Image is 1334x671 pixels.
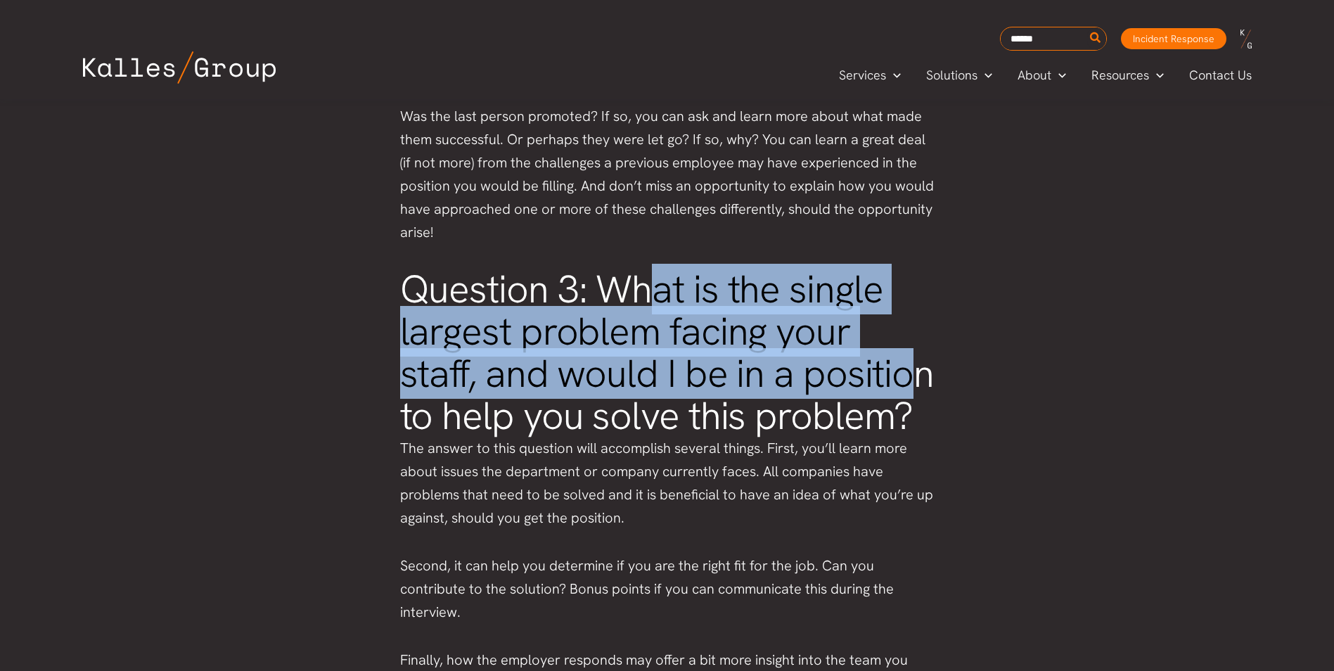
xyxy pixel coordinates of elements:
span: Menu Toggle [886,65,901,86]
a: ResourcesMenu Toggle [1079,65,1176,86]
span: Services [839,65,886,86]
span: Solutions [926,65,977,86]
img: Kalles Group [83,51,276,84]
span: About [1018,65,1051,86]
span: Menu Toggle [1149,65,1164,86]
a: Contact Us [1176,65,1266,86]
nav: Primary Site Navigation [826,63,1265,87]
span: Menu Toggle [977,65,992,86]
span: Contact Us [1189,65,1252,86]
button: Search [1087,27,1105,50]
a: ServicesMenu Toggle [826,65,913,86]
h2: Question 3: What is the single largest problem facing your staff, and would I be in a position to... [400,269,935,437]
span: Resources [1091,65,1149,86]
a: Incident Response [1121,28,1226,49]
a: AboutMenu Toggle [1005,65,1079,86]
a: SolutionsMenu Toggle [913,65,1005,86]
p: The answer to this question will accomplish several things. First, you’ll learn more about issues... [400,437,935,530]
span: Menu Toggle [1051,65,1066,86]
p: Was the last person promoted? If so, you can ask and learn more about what made them successful. ... [400,105,935,244]
p: Second, it can help you determine if you are the right fit for the job. Can you contribute to the... [400,554,935,624]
